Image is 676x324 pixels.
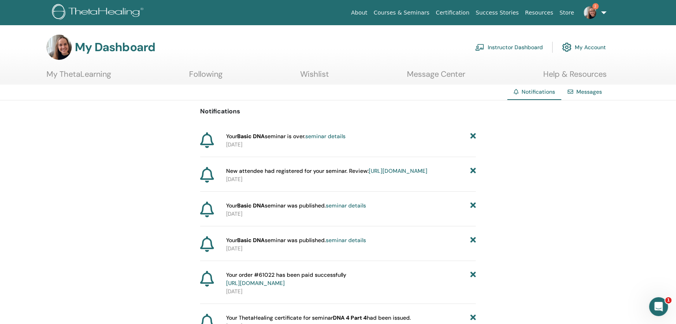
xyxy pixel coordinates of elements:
a: Store [557,6,578,20]
strong: Basic DNA [237,202,265,209]
h3: My Dashboard [75,40,155,54]
a: seminar details [326,237,366,244]
a: Success Stories [473,6,522,20]
a: Instructor Dashboard [475,39,543,56]
iframe: Intercom live chat [649,297,668,316]
a: Messages [576,88,602,95]
a: My ThetaLearning [46,69,111,85]
a: [URL][DOMAIN_NAME] [369,167,427,174]
img: cog.svg [562,41,572,54]
a: Wishlist [301,69,329,85]
a: [URL][DOMAIN_NAME] [226,280,285,287]
img: default.jpg [584,6,596,19]
span: Your ThetaHealing certificate for seminar had been issued. [226,314,411,322]
span: 2 [592,3,599,9]
span: Your seminar was published. [226,202,366,210]
span: Your seminar is over. [226,132,345,141]
span: 1 [665,297,672,304]
img: logo.png [52,4,146,22]
img: default.jpg [46,35,72,60]
p: [DATE] [226,141,476,149]
b: DNA 4 Part 4 [333,314,367,321]
strong: Basic DNA [237,237,265,244]
span: Your order #61022 has been paid successfully [226,271,346,287]
p: [DATE] [226,287,476,296]
a: seminar details [305,133,345,140]
a: Certification [433,6,472,20]
img: chalkboard-teacher.svg [475,44,485,51]
p: [DATE] [226,244,476,253]
a: Resources [522,6,557,20]
p: [DATE] [226,210,476,218]
a: About [348,6,370,20]
span: Your seminar was published. [226,236,366,244]
a: Courses & Seminars [371,6,433,20]
p: [DATE] [226,175,476,183]
a: My Account [562,39,606,56]
a: Help & Resources [543,69,607,85]
a: Following [189,69,223,85]
a: seminar details [326,202,366,209]
span: Notifications [522,88,555,95]
a: Message Center [407,69,465,85]
strong: Basic DNA [237,133,265,140]
p: Notifications [200,107,476,116]
span: New attendee had registered for your seminar. Review: [226,167,427,175]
